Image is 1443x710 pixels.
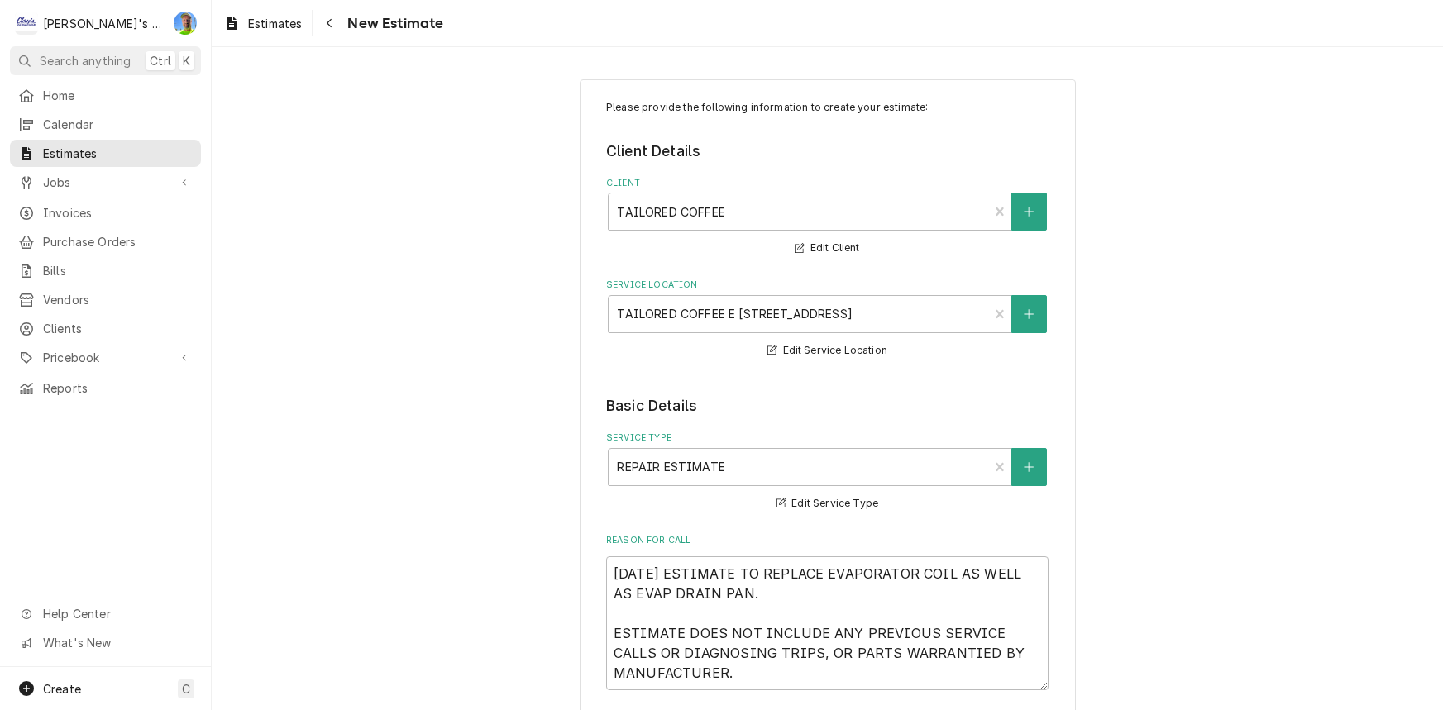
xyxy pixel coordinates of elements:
span: Bills [43,262,193,279]
span: Purchase Orders [43,233,193,250]
a: Go to Jobs [10,169,201,196]
span: Create [43,682,81,696]
a: Home [10,82,201,109]
svg: Create New Service [1024,461,1034,473]
span: Vendors [43,291,193,308]
div: [PERSON_NAME]'s Refrigeration [43,15,165,32]
span: C [182,680,190,698]
span: What's New [43,634,191,651]
span: Estimates [248,15,302,32]
button: Create New Service [1011,448,1046,486]
label: Reason For Call [606,534,1049,547]
div: Service Location [606,279,1049,360]
textarea: [DATE] ESTIMATE TO REPLACE EVAPORATOR COIL AS WELL AS EVAP DRAIN PAN. ESTIMATE DOES NOT INCLUDE A... [606,556,1049,690]
button: Edit Client [792,238,862,259]
button: Edit Service Type [774,493,881,514]
button: Create New Client [1011,193,1046,231]
p: Please provide the following information to create your estimate: [606,100,1049,115]
div: GA [174,12,197,35]
a: Estimates [217,10,308,37]
div: C [15,12,38,35]
span: New Estimate [342,12,443,35]
button: Search anythingCtrlK [10,46,201,75]
a: Vendors [10,286,201,313]
span: K [183,52,190,69]
a: Reports [10,374,201,402]
svg: Create New Location [1024,308,1034,320]
button: Create New Location [1011,295,1046,333]
a: Go to Help Center [10,600,201,627]
label: Service Location [606,279,1049,292]
a: Invoices [10,199,201,226]
span: Invoices [43,204,193,222]
a: Clients [10,315,201,342]
a: Go to What's New [10,629,201,656]
span: Clients [43,320,193,337]
span: Ctrl [150,52,171,69]
span: Help Center [43,605,191,622]
legend: Basic Details [606,395,1049,417]
label: Service Type [606,431,1049,445]
a: Estimates [10,140,201,167]
span: Home [43,87,193,104]
div: Service Type [606,431,1049,513]
span: Calendar [43,116,193,133]
div: Greg Austin's Avatar [174,12,197,35]
span: Search anything [40,52,131,69]
button: Navigate back [316,10,342,36]
a: Purchase Orders [10,228,201,255]
a: Bills [10,257,201,284]
svg: Create New Client [1024,206,1034,217]
label: Client [606,177,1049,190]
div: Client [606,177,1049,259]
div: Clay's Refrigeration's Avatar [15,12,38,35]
legend: Client Details [606,141,1049,162]
span: Reports [43,379,193,397]
div: Reason For Call [606,534,1049,690]
a: Calendar [10,111,201,138]
span: Pricebook [43,349,168,366]
span: Jobs [43,174,168,191]
a: Go to Pricebook [10,344,201,371]
button: Edit Service Location [765,341,890,361]
span: Estimates [43,145,193,162]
